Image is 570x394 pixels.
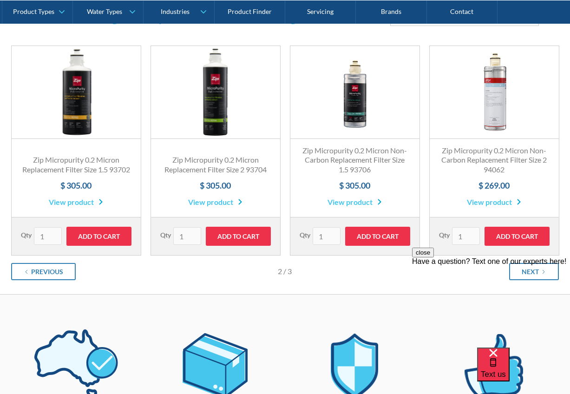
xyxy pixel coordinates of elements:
[160,179,271,192] h4: $ 305.00
[188,197,242,208] a: View product
[196,266,374,277] div: Page 2 of 3
[160,230,171,240] label: Qty
[485,227,550,246] input: Add to Cart
[300,146,410,175] h3: Zip Micropurity 0.2 Micron Non-Carbon Replacement Filter Size 1.5 93706
[11,263,76,280] a: Previous Page
[345,227,410,246] input: Add to Cart
[160,155,271,175] h3: Zip Micropurity 0.2 Micron Replacement Filter Size 2 93704
[49,197,103,208] a: View product
[300,179,410,192] h4: $ 305.00
[467,197,521,208] a: View product
[66,227,131,246] input: Add to Cart
[13,7,54,15] div: Product Types
[439,230,450,240] label: Qty
[87,7,122,15] div: Water Types
[206,227,271,246] input: Add to Cart
[477,348,570,394] iframe: podium webchat widget bubble
[300,230,310,240] label: Qty
[439,146,550,175] h3: Zip Micropurity 0.2 Micron Non-Carbon Replacement Filter Size 2 94062
[21,155,131,175] h3: Zip Micropurity 0.2 Micron Replacement Filter Size 1.5 93702
[11,256,559,280] div: List
[31,267,63,276] div: Previous
[21,230,32,240] label: Qty
[328,197,382,208] a: View product
[161,7,190,15] div: Industries
[412,248,570,359] iframe: podium webchat widget prompt
[439,179,550,192] h4: $ 269.00
[21,179,131,192] h4: $ 305.00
